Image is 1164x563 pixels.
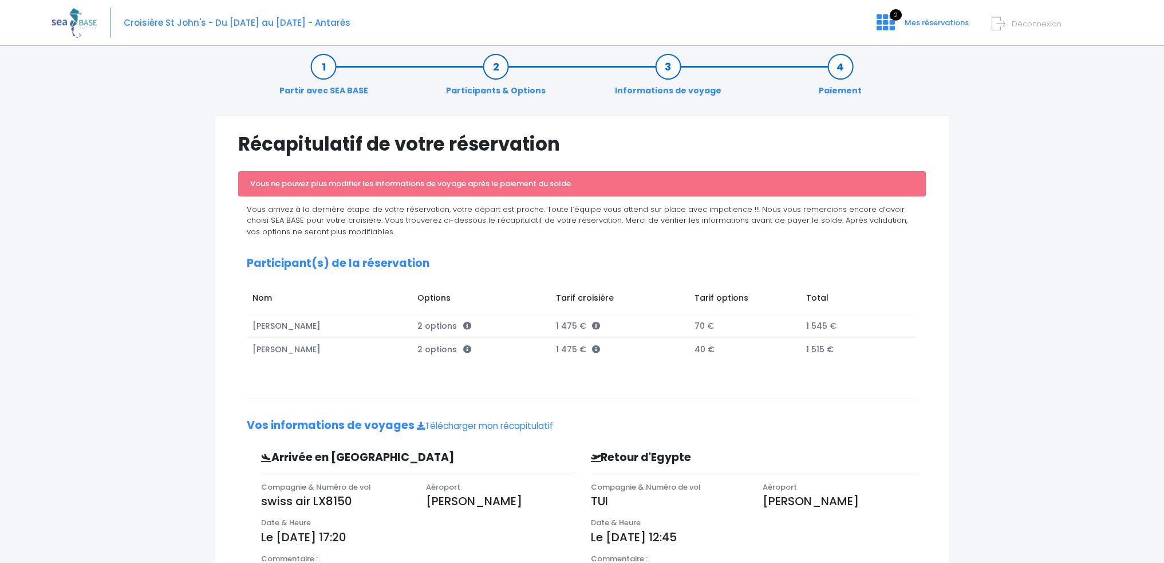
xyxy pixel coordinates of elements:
td: 1 545 € [801,314,906,338]
h1: Récapitulatif de votre réservation [238,133,926,155]
td: 1 475 € [550,338,689,361]
td: [PERSON_NAME] [247,338,412,361]
p: Le [DATE] 12:45 [591,529,918,546]
span: 2 options [417,344,471,355]
a: Participants & Options [440,61,551,97]
h2: Vos informations de voyages [247,419,917,432]
span: Aéroport [426,482,460,493]
p: [PERSON_NAME] [763,493,917,510]
td: Tarif options [689,286,801,314]
a: Informations de voyage [609,61,727,97]
td: Nom [247,286,412,314]
td: Total [801,286,906,314]
span: Croisière St John's - Du [DATE] au [DATE] - Antarès [124,17,350,29]
a: Partir avec SEA BASE [274,61,374,97]
span: 2 [890,9,902,21]
a: Télécharger mon récapitulatif [417,420,553,432]
p: swiss air LX8150 [261,493,409,510]
h3: Retour d'Egypte [582,451,840,464]
span: Date & Heure [261,517,311,528]
span: Date & Heure [591,517,641,528]
a: 2 Mes réservations [867,21,976,32]
td: 40 € [689,338,801,361]
td: [PERSON_NAME] [247,314,412,338]
span: 2 options [417,320,471,332]
span: Déconnexion [1012,18,1062,29]
span: Aéroport [763,482,797,493]
td: 70 € [689,314,801,338]
div: Vous ne pouvez plus modifier les informations de voyage après le paiement du solde. [238,171,926,196]
span: Mes réservations [905,17,969,28]
h2: Participant(s) de la réservation [247,257,917,270]
p: TUI [591,493,745,510]
span: Compagnie & Numéro de vol [591,482,701,493]
td: 1 475 € [550,314,689,338]
h3: Arrivée en [GEOGRAPHIC_DATA] [252,451,500,464]
td: Options [412,286,550,314]
td: Tarif croisière [550,286,689,314]
span: Compagnie & Numéro de vol [261,482,371,493]
a: Paiement [813,61,867,97]
td: 1 515 € [801,338,906,361]
span: Vous arrivez à la dernière étape de votre réservation, votre départ est proche. Toute l’équipe vo... [247,204,907,237]
p: [PERSON_NAME] [426,493,574,510]
p: Le [DATE] 17:20 [261,529,574,546]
